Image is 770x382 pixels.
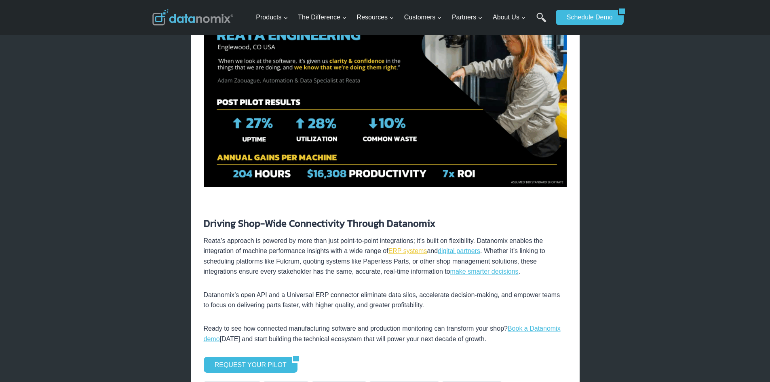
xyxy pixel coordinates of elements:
[253,4,552,31] nav: Primary Navigation
[536,13,546,31] a: Search
[404,12,442,23] span: Customers
[204,236,567,277] p: Reata’s approach is powered by more than just point-to-point integrations; it’s built on flexibil...
[298,12,347,23] span: The Difference
[452,12,483,23] span: Partners
[438,247,480,254] a: digital partners
[357,12,394,23] span: Resources
[152,9,233,25] img: Datanomix
[556,10,618,25] a: Schedule Demo
[204,216,435,230] strong: Driving Shop-Wide Connectivity Through Datanomix
[493,12,526,23] span: About Us
[450,268,519,275] a: make smarter decisions
[388,247,427,254] a: ERP systems
[204,290,567,310] p: Datanomix’s open API and a Universal ERP connector eliminate data silos, accelerate decision-maki...
[256,12,288,23] span: Products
